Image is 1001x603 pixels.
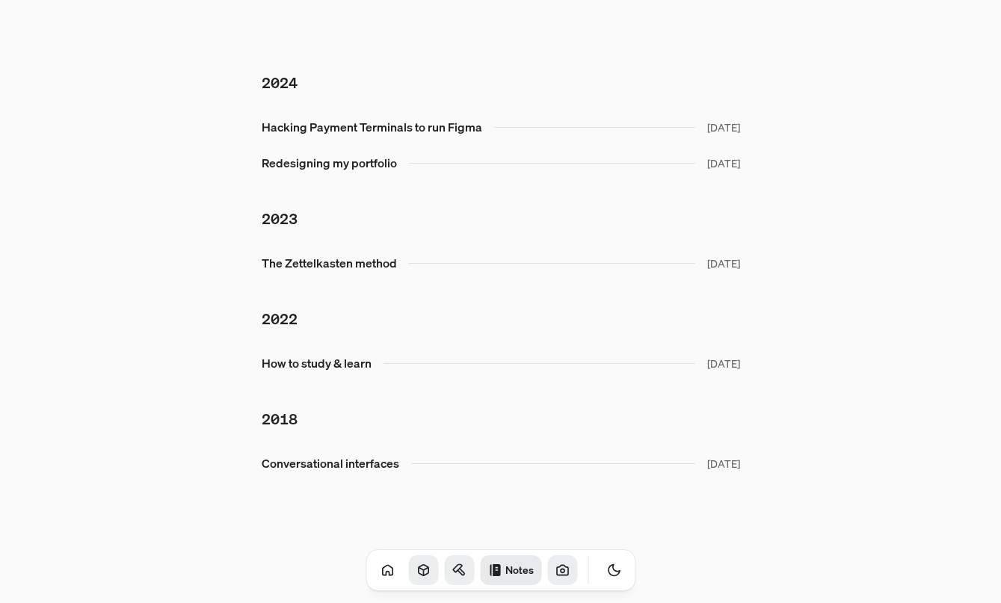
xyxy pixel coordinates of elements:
[250,112,752,142] a: Hacking Payment Terminals to run Figma[DATE]
[250,248,752,278] a: The Zettelkasten method[DATE]
[707,120,740,135] span: [DATE]
[250,348,752,378] a: How to study & learn[DATE]
[262,208,740,230] h2: 2023
[262,308,740,330] h2: 2022
[707,356,740,371] span: [DATE]
[707,155,740,171] span: [DATE]
[707,456,740,471] span: [DATE]
[262,408,740,430] h2: 2018
[480,555,541,585] a: Notes
[707,256,740,271] span: [DATE]
[250,448,752,478] a: Conversational interfaces[DATE]
[250,148,752,178] a: Redesigning my portfolio[DATE]
[262,72,740,94] h2: 2024
[505,563,534,577] h1: Notes
[599,555,629,585] button: Toggle Theme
